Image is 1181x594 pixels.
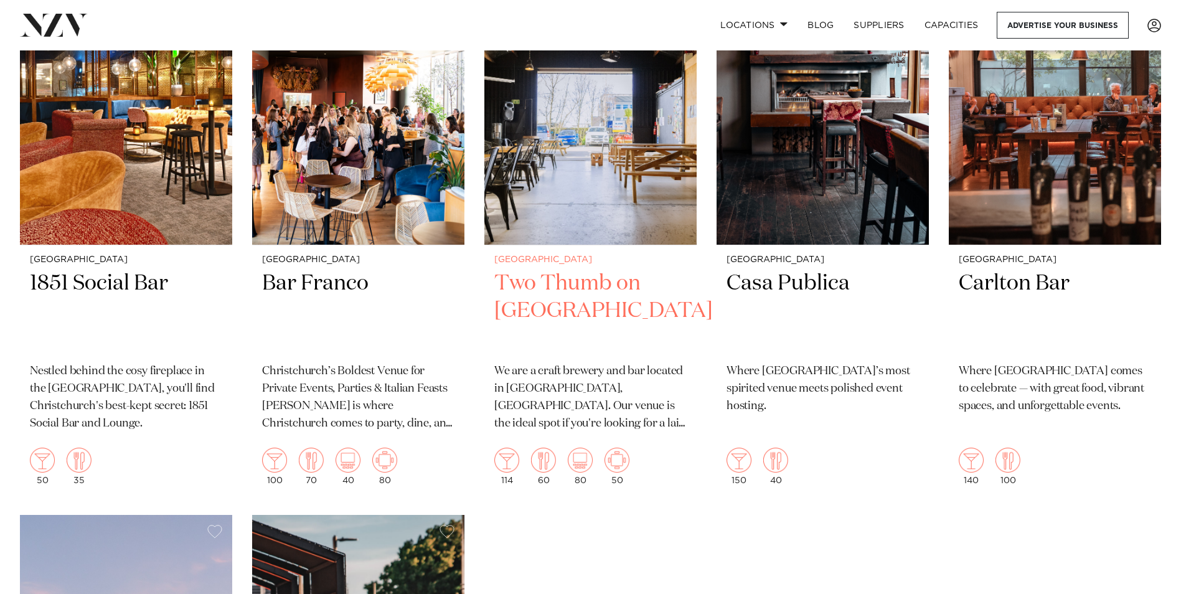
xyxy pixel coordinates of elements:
img: theatre.png [568,448,593,473]
div: 40 [336,448,360,485]
small: [GEOGRAPHIC_DATA] [262,255,454,265]
h2: 1851 Social Bar [30,270,222,354]
h2: Two Thumb on [GEOGRAPHIC_DATA] [494,270,687,354]
a: Locations [710,12,798,39]
img: dining.png [299,448,324,473]
div: 150 [727,448,751,485]
h2: Carlton Bar [959,270,1151,354]
p: Where [GEOGRAPHIC_DATA] comes to celebrate — with great food, vibrant spaces, and unforgettable e... [959,363,1151,415]
p: Nestled behind the cosy fireplace in the [GEOGRAPHIC_DATA], you'll find Christchurch's best-kept ... [30,363,222,433]
div: 70 [299,448,324,485]
div: 80 [568,448,593,485]
a: BLOG [798,12,844,39]
img: cocktail.png [262,448,287,473]
p: Christchurch’s Boldest Venue for Private Events, Parties & Italian Feasts [PERSON_NAME] is where ... [262,363,454,433]
div: 35 [67,448,92,485]
p: Where [GEOGRAPHIC_DATA]’s most spirited venue meets polished event hosting. [727,363,919,415]
img: nzv-logo.png [20,14,88,36]
small: [GEOGRAPHIC_DATA] [959,255,1151,265]
h2: Casa Publica [727,270,919,354]
img: dining.png [995,448,1020,473]
div: 40 [763,448,788,485]
p: We are a craft brewery and bar located in [GEOGRAPHIC_DATA], [GEOGRAPHIC_DATA]. Our venue is the ... [494,363,687,433]
div: 60 [531,448,556,485]
img: cocktail.png [959,448,984,473]
small: [GEOGRAPHIC_DATA] [494,255,687,265]
img: theatre.png [336,448,360,473]
img: meeting.png [605,448,629,473]
img: cocktail.png [727,448,751,473]
div: 140 [959,448,984,485]
img: meeting.png [372,448,397,473]
div: 114 [494,448,519,485]
div: 50 [605,448,629,485]
a: Capacities [915,12,989,39]
img: dining.png [763,448,788,473]
img: cocktail.png [30,448,55,473]
img: dining.png [67,448,92,473]
a: SUPPLIERS [844,12,914,39]
h2: Bar Franco [262,270,454,354]
div: 80 [372,448,397,485]
img: cocktail.png [494,448,519,473]
small: [GEOGRAPHIC_DATA] [30,255,222,265]
img: dining.png [531,448,556,473]
div: 100 [262,448,287,485]
div: 100 [995,448,1020,485]
div: 50 [30,448,55,485]
a: Advertise your business [997,12,1129,39]
small: [GEOGRAPHIC_DATA] [727,255,919,265]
